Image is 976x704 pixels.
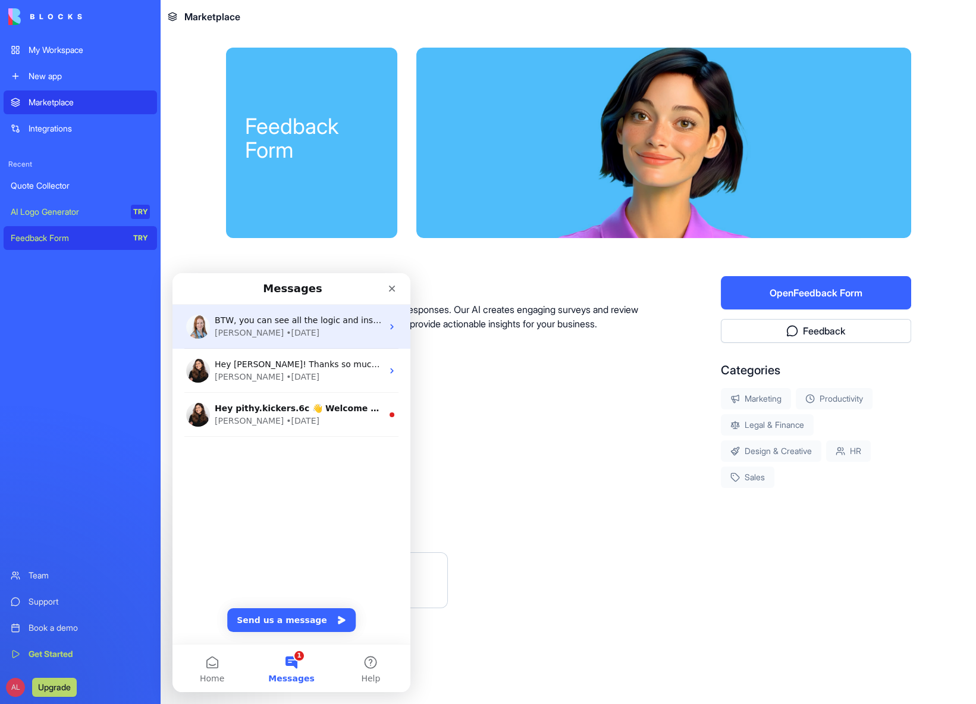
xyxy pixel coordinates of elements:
span: Home [27,401,52,409]
div: Feedback Form [11,232,123,244]
div: Productivity [796,388,873,409]
a: AI Logo GeneratorTRY [4,200,157,224]
div: • [DATE] [114,54,147,66]
button: Upgrade [32,678,77,697]
span: Marketplace [184,10,240,24]
div: AI Logo Generator [11,206,123,218]
button: Messages [79,371,158,419]
div: Marketplace [29,96,150,108]
a: Get Started [4,642,157,666]
a: Upgrade [32,681,77,693]
a: Feedback FormTRY [4,226,157,250]
a: OpenFeedback Form [721,287,911,299]
div: [PERSON_NAME] [42,142,111,154]
div: HR [826,440,871,462]
a: Team [4,564,157,587]
div: New app [29,70,150,82]
button: OpenFeedback Form [721,276,911,309]
button: Feedback [721,319,911,343]
div: About [226,276,645,293]
div: Book a demo [29,622,150,634]
div: Team [29,570,150,581]
div: Marketing [721,388,791,409]
img: Profile image for Shelly [14,86,37,109]
div: Sales [721,467,774,488]
a: Book a demo [4,616,157,640]
div: Integrations [29,123,150,134]
div: • [DATE] [114,142,147,154]
div: TRY [131,231,150,245]
div: Legal & Finance [721,414,814,436]
span: Messages [96,401,142,409]
div: Feedback Form [245,114,378,162]
a: Quote Collector [4,174,157,198]
iframe: Intercom live chat [172,273,410,692]
a: Support [4,590,157,614]
a: Integrations [4,117,157,140]
button: Send us a message [55,335,183,359]
div: Get Started [29,648,150,660]
a: New app [4,64,157,88]
div: Categories [721,362,911,378]
span: Recent [4,159,157,169]
span: Hey pithy.kickers.6c 👋 Welcome to Blocks 🙌 I'm here if you have any questions! [42,130,423,140]
p: Build smart feedback forms that get better responses. Our AI creates engaging surveys and review ... [226,302,645,331]
div: • [DATE] [114,98,147,110]
span: BTW, you can see all the logic and instructions in this tab. If you’d like to make changes to the... [42,42,702,52]
a: My Workspace [4,38,157,62]
a: Marketplace [4,90,157,114]
div: Quote Collector [11,180,150,192]
div: Meet your AI team [226,526,911,543]
div: Support [29,596,150,608]
img: logo [8,8,82,25]
button: Help [159,371,238,419]
img: Profile image for Shelly [14,130,37,154]
div: [PERSON_NAME] [42,98,111,110]
div: [PERSON_NAME] [42,54,111,66]
span: Help [189,401,208,409]
div: My Workspace [29,44,150,56]
div: TRY [131,205,150,219]
div: Design & Creative [721,440,821,462]
span: AL [6,678,25,697]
